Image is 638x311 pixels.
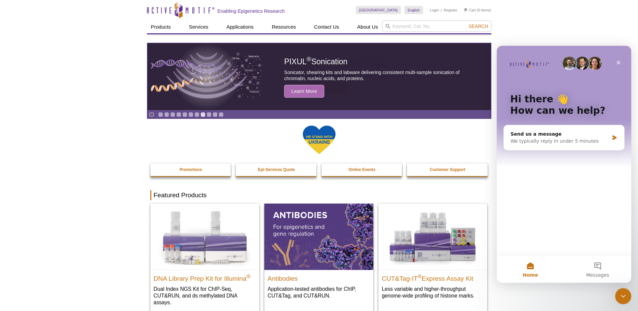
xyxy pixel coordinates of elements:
a: English [404,6,423,14]
h2: Antibodies [268,272,370,282]
a: Contact Us [310,21,343,33]
a: CUT&Tag-IT® Express Assay Kit CUT&Tag-IT®Express Assay Kit Less variable and higher-throughput ge... [378,204,487,306]
img: All Antibodies [264,204,373,270]
li: | [441,6,442,14]
strong: Epi-Services Quote [258,167,295,172]
h2: CUT&Tag-IT Express Assay Kit [382,272,484,282]
a: Online Events [322,163,403,176]
a: Go to slide 3 [170,112,175,117]
img: Your Cart [464,8,467,11]
iframe: Intercom live chat [615,288,631,304]
sup: ® [418,273,422,279]
img: CUT&Tag-IT® Express Assay Kit [378,204,487,270]
a: [GEOGRAPHIC_DATA] [356,6,401,14]
a: Register [444,8,457,12]
a: Go to slide 4 [176,112,181,117]
a: Products [147,21,175,33]
sup: ® [247,273,251,279]
strong: Online Events [348,167,375,172]
a: Go to slide 7 [194,112,199,117]
a: Go to slide 2 [164,112,169,117]
span: Search [468,24,488,29]
p: Less variable and higher-throughput genome-wide profiling of histone marks​. [382,285,484,299]
a: Resources [268,21,300,33]
a: Applications [222,21,258,33]
h2: Featured Products [150,190,488,200]
a: Go to slide 5 [182,112,187,117]
article: PIXUL Sonication [148,43,491,110]
a: Go to slide 11 [219,112,224,117]
h2: Enabling Epigenetics Research [218,8,285,14]
a: Go to slide 9 [207,112,212,117]
strong: Promotions [180,167,202,172]
strong: Customer Support [430,167,465,172]
img: PIXUL sonication [151,43,262,110]
a: Epi-Services Quote [236,163,317,176]
li: (0 items) [464,6,491,14]
a: Toggle autoplay [149,112,154,117]
p: Application-tested antibodies for ChIP, CUT&Tag, and CUT&RUN. [268,285,370,299]
p: Sonicator, shearing kits and labware delivering consistent multi-sample sonication of chromatin, ... [284,69,475,81]
a: Cart [464,8,476,12]
a: Go to slide 1 [158,112,163,117]
a: Go to slide 6 [188,112,193,117]
img: We Stand With Ukraine [302,125,336,155]
h2: DNA Library Prep Kit for Illumina [154,272,256,282]
a: Customer Support [407,163,488,176]
a: PIXUL sonication PIXUL®Sonication Sonicator, shearing kits and labware delivering consistent mult... [148,43,491,110]
a: Services [185,21,213,33]
a: Go to slide 8 [200,112,205,117]
p: Dual Index NGS Kit for ChIP-Seq, CUT&RUN, and ds methylated DNA assays. [154,285,256,306]
a: About Us [353,21,382,33]
span: Learn More [284,85,324,98]
a: Go to slide 10 [213,112,218,117]
span: PIXUL Sonication [284,57,347,66]
sup: ® [307,56,311,63]
img: DNA Library Prep Kit for Illumina [150,204,259,270]
a: All Antibodies Antibodies Application-tested antibodies for ChIP, CUT&Tag, and CUT&RUN. [264,204,373,306]
iframe: Intercom live chat [497,46,631,283]
a: Login [430,8,439,12]
button: Search [466,23,490,29]
input: Keyword, Cat. No. [382,21,491,32]
a: Promotions [150,163,232,176]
